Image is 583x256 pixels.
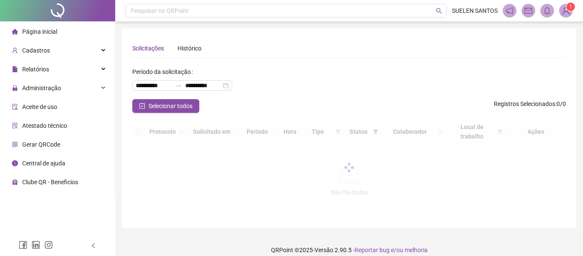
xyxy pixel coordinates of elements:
span: Reportar bug e/ou melhoria [355,247,428,253]
span: Atestado técnico [22,122,67,129]
span: Relatórios [22,66,49,73]
span: SUELEN SANTOS [452,6,498,15]
span: info-circle [12,160,18,166]
span: lock [12,85,18,91]
button: Selecionar todos [132,99,199,113]
span: file [12,66,18,72]
span: left [90,243,96,249]
span: 1 [569,4,572,10]
span: bell [543,7,551,15]
span: gift [12,179,18,185]
span: Cadastros [22,47,50,54]
span: user-add [12,47,18,53]
span: solution [12,123,18,129]
sup: Atualize o seu contato no menu Meus Dados [566,3,575,11]
span: to [175,82,182,89]
span: audit [12,104,18,110]
span: instagram [44,241,53,249]
span: Clube QR - Beneficios [22,179,78,185]
span: : 0 / 0 [494,99,566,113]
span: home [12,29,18,35]
span: Gerar QRCode [22,141,60,148]
span: qrcode [12,141,18,147]
span: Aceite de uso [22,103,57,110]
span: Versão [315,247,333,253]
label: Período da solicitação [132,65,196,79]
span: search [436,8,442,14]
span: check-square [139,103,145,109]
div: Solicitações [132,44,164,53]
span: Selecionar todos [149,101,192,111]
span: notification [506,7,513,15]
span: swap-right [175,82,182,89]
span: mail [525,7,532,15]
span: Central de ajuda [22,160,65,167]
span: facebook [19,241,27,249]
span: Administração [22,85,61,91]
span: linkedin [32,241,40,249]
span: Registros Selecionados [494,100,555,107]
span: Página inicial [22,28,57,35]
div: Histórico [178,44,201,53]
img: 39589 [560,4,572,17]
